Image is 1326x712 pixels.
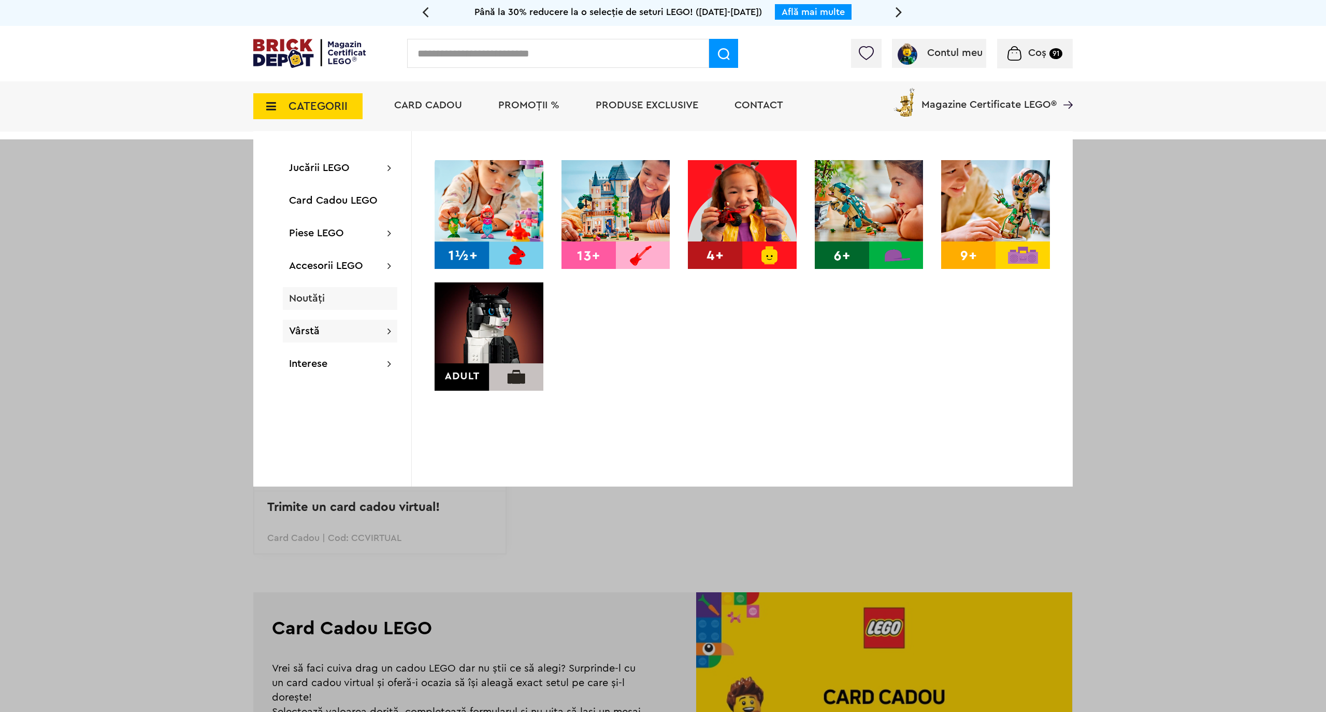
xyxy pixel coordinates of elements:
[921,86,1057,110] span: Magazine Certificate LEGO®
[596,100,698,110] a: Produse exclusive
[474,7,762,17] span: Până la 30% reducere la o selecție de seturi LEGO! ([DATE]-[DATE])
[498,100,559,110] a: PROMOȚII %
[1028,48,1046,58] span: Coș
[782,7,845,17] a: Află mai multe
[394,100,462,110] a: Card Cadou
[1057,86,1073,96] a: Magazine Certificate LEGO®
[896,48,983,58] a: Contul meu
[289,101,348,112] span: CATEGORII
[1049,48,1062,59] small: 91
[734,100,783,110] a: Contact
[927,48,983,58] span: Contul meu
